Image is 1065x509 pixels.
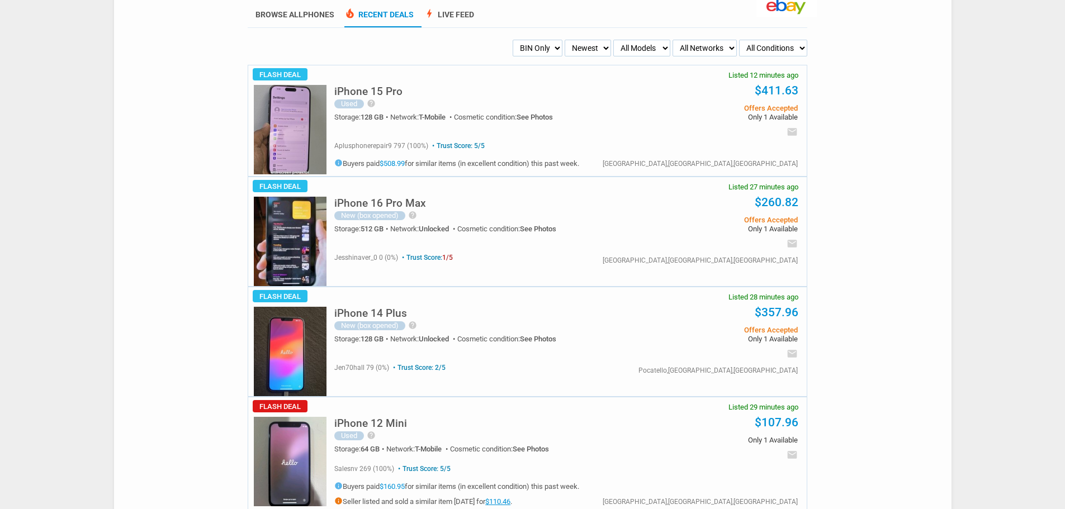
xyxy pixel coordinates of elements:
h5: Seller listed and sold a similar item [DATE] for . [334,497,579,505]
img: s-l225.jpg [254,307,326,396]
div: Used [334,99,364,108]
i: info [334,497,343,505]
span: Only 1 Available [629,225,797,232]
div: New (box opened) [334,321,405,330]
span: T-Mobile [415,445,442,453]
span: Listed 28 minutes ago [728,293,798,301]
div: Cosmetic condition: [450,445,549,453]
i: help [367,99,376,108]
span: Trust Score: [400,254,453,261]
a: $110.46 [485,497,510,506]
span: Phones [303,10,334,19]
span: See Photos [513,445,549,453]
span: 128 GB [361,113,384,121]
span: Listed 27 minutes ago [728,183,798,191]
i: email [787,238,798,249]
div: Storage: [334,335,390,342]
span: local_fire_department [344,8,356,19]
div: [GEOGRAPHIC_DATA],[GEOGRAPHIC_DATA],[GEOGRAPHIC_DATA] [603,257,798,264]
div: Network: [390,335,457,342]
a: $357.96 [755,306,798,319]
a: $508.99 [380,159,405,168]
div: Storage: [334,225,390,232]
i: email [787,126,798,137]
h5: Buyers paid for similar items (in excellent condition) this past week. [334,159,579,167]
span: Only 1 Available [629,436,797,444]
i: info [334,159,343,167]
div: Storage: [334,445,386,453]
span: Flash Deal [253,290,307,302]
span: Flash Deal [253,180,307,192]
img: s-l225.jpg [254,417,326,506]
a: iPhone 15 Pro [334,88,403,97]
span: Offers Accepted [629,326,797,334]
div: Network: [390,113,454,121]
span: Unlocked [419,335,449,343]
div: Storage: [334,113,390,121]
i: email [787,348,798,359]
span: See Photos [517,113,553,121]
i: help [408,211,417,220]
span: Trust Score: 2/5 [391,364,446,372]
a: local_fire_departmentRecent Deals [344,10,414,27]
div: Network: [386,445,450,453]
h5: iPhone 12 Mini [334,418,407,429]
span: 1/5 [442,254,453,261]
span: Listed 12 minutes ago [728,72,798,79]
span: aplusphonerepair9 797 (100%) [334,142,428,150]
i: help [367,431,376,440]
h5: iPhone 14 Plus [334,308,407,318]
img: s-l225.jpg [254,85,326,174]
span: Only 1 Available [629,113,797,121]
div: [GEOGRAPHIC_DATA],[GEOGRAPHIC_DATA],[GEOGRAPHIC_DATA] [603,498,798,505]
span: 128 GB [361,335,384,343]
span: Offers Accepted [629,216,797,223]
span: bolt [424,8,435,19]
a: iPhone 16 Pro Max [334,200,426,208]
i: help [408,321,417,330]
h5: iPhone 15 Pro [334,86,403,97]
div: Network: [390,225,457,232]
div: [GEOGRAPHIC_DATA],[GEOGRAPHIC_DATA],[GEOGRAPHIC_DATA] [603,160,798,167]
a: $260.82 [755,196,798,209]
span: See Photos [520,225,556,233]
span: salesnv 269 (100%) [334,465,394,473]
a: boltLive Feed [424,10,474,27]
span: Flash Deal [253,400,307,412]
div: Used [334,431,364,440]
span: See Photos [520,335,556,343]
a: iPhone 14 Plus [334,310,407,318]
span: 512 GB [361,225,384,233]
img: s-l225.jpg [254,197,326,286]
span: Offers Accepted [629,104,797,112]
a: Browse AllPhones [255,10,334,19]
a: iPhone 12 Mini [334,420,407,429]
span: Unlocked [419,225,449,233]
span: Only 1 Available [629,335,797,342]
span: Trust Score: 5/5 [396,465,451,473]
span: Trust Score: 5/5 [430,142,485,150]
div: Cosmetic condition: [454,113,553,121]
div: Cosmetic condition: [457,335,556,342]
span: jesshinaver_0 0 (0%) [334,254,398,261]
span: Listed 29 minutes ago [728,403,798,411]
div: New (box opened) [334,211,405,220]
span: Flash Deal [253,68,307,80]
a: $411.63 [755,84,798,97]
i: info [334,482,343,490]
a: $160.95 [380,482,405,491]
a: $107.96 [755,416,798,429]
h5: Buyers paid for similar items (in excellent condition) this past week. [334,482,579,490]
h5: iPhone 16 Pro Max [334,198,426,208]
span: jen70hall 79 (0%) [334,364,389,372]
span: T-Mobile [419,113,446,121]
div: Cosmetic condition: [457,225,556,232]
span: 64 GB [361,445,380,453]
div: Pocatello,[GEOGRAPHIC_DATA],[GEOGRAPHIC_DATA] [638,367,798,374]
i: email [787,449,798,460]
